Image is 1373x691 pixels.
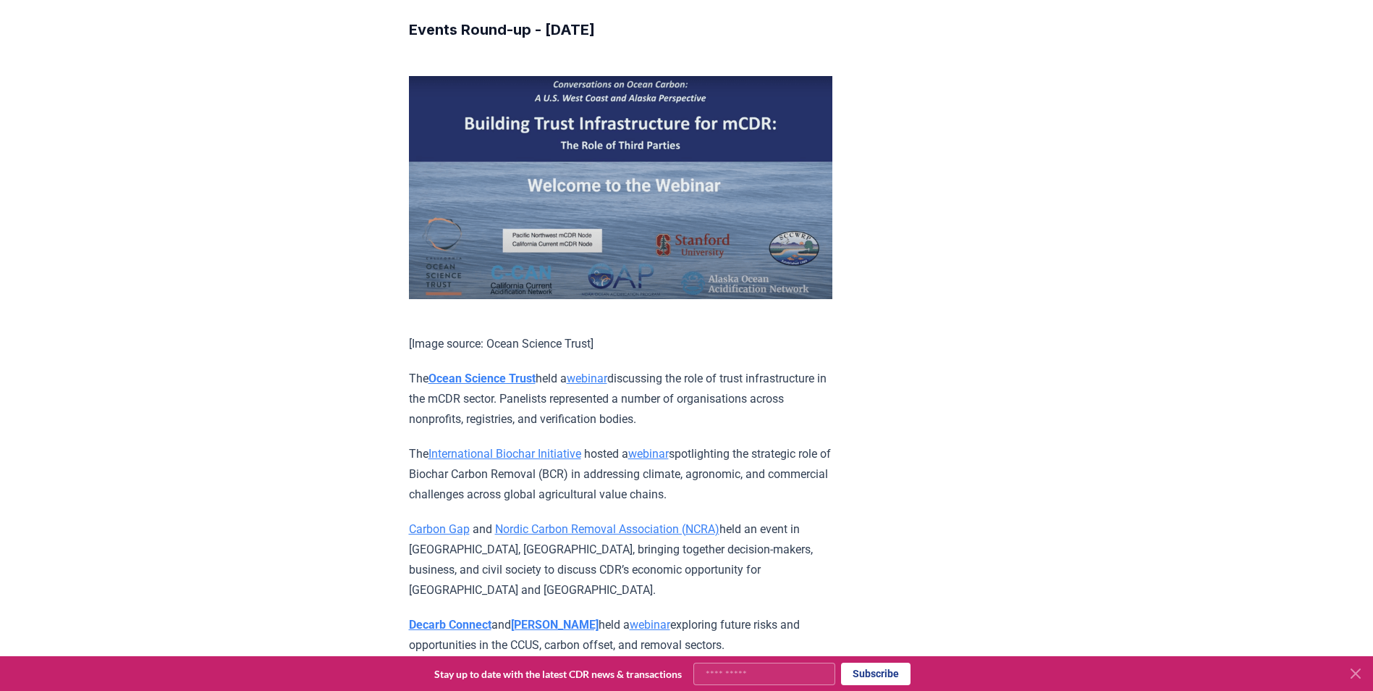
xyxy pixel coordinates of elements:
a: International Biochar Initiative [428,447,581,461]
a: Carbon Gap [409,522,470,536]
p: The hosted a spotlighting the strategic role of Biochar Carbon Removal (BCR) in addressing climat... [409,444,832,505]
img: blog post image [409,76,832,299]
p: The held a discussing the role of trust infrastructure in the mCDR sector. Panelists represented ... [409,369,832,430]
a: Ocean Science Trust [428,372,536,385]
a: [PERSON_NAME] [511,618,599,632]
a: webinar [567,372,607,385]
a: Decarb Connect [409,618,491,632]
a: webinar [628,447,669,461]
strong: Events Round-up - [DATE] [409,21,595,38]
a: webinar [630,618,670,632]
p: and held a exploring future risks and opportunities in the CCUS, carbon offset, and removal sectors. [409,615,832,656]
p: [Image source: Ocean Science Trust] [409,334,832,354]
a: Nordic Carbon Removal Association (NCRA) [495,522,719,536]
p: and held an event in [GEOGRAPHIC_DATA], [GEOGRAPHIC_DATA], bringing together decision-makers, bus... [409,519,832,600]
